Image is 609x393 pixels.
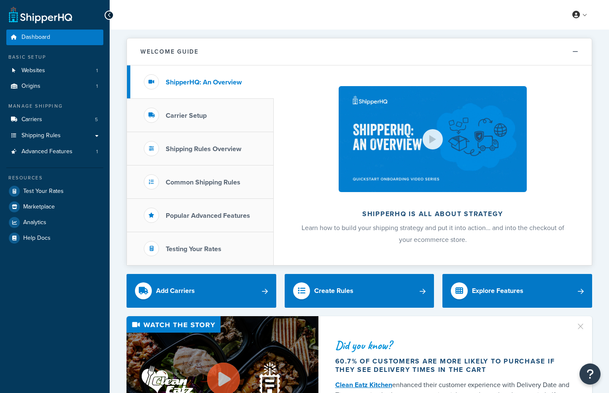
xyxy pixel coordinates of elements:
span: Shipping Rules [22,132,61,139]
span: Carriers [22,116,42,123]
button: Welcome Guide [127,38,592,65]
a: Create Rules [285,274,434,308]
h3: Testing Your Rates [166,245,221,253]
a: Add Carriers [127,274,276,308]
span: Dashboard [22,34,50,41]
div: Create Rules [314,285,353,297]
span: Advanced Features [22,148,73,155]
span: Test Your Rates [23,188,64,195]
div: Manage Shipping [6,103,103,110]
span: Websites [22,67,45,74]
a: Origins1 [6,79,103,94]
a: Analytics [6,215,103,230]
span: 1 [96,83,98,90]
li: Websites [6,63,103,79]
h3: Popular Advanced Features [166,212,250,220]
div: Add Carriers [156,285,195,297]
h2: Welcome Guide [140,49,199,55]
span: Learn how to build your shipping strategy and put it into action… and into the checkout of your e... [302,223,564,244]
h3: Common Shipping Rules [166,179,240,186]
div: Did you know? [335,339,572,351]
span: Origins [22,83,40,90]
span: 1 [96,148,98,155]
a: Help Docs [6,230,103,246]
div: Explore Features [472,285,523,297]
a: Marketplace [6,199,103,214]
h3: Carrier Setup [166,112,207,119]
a: Test Your Rates [6,184,103,199]
div: Resources [6,174,103,182]
a: Explore Features [442,274,592,308]
div: 60.7% of customers are more likely to purchase if they see delivery times in the cart [335,357,572,374]
li: Carriers [6,112,103,127]
a: Clean Eatz Kitchen [335,380,392,390]
span: Analytics [23,219,46,226]
div: Basic Setup [6,54,103,61]
span: 5 [95,116,98,123]
h3: Shipping Rules Overview [166,145,241,153]
h2: ShipperHQ is all about strategy [296,210,569,218]
img: ShipperHQ is all about strategy [339,86,527,192]
a: Carriers5 [6,112,103,127]
a: Advanced Features1 [6,144,103,160]
span: Help Docs [23,235,51,242]
li: Advanced Features [6,144,103,160]
span: 1 [96,67,98,74]
a: Dashboard [6,30,103,45]
button: Open Resource Center [579,363,601,385]
h3: ShipperHQ: An Overview [166,79,242,86]
li: Origins [6,79,103,94]
span: Marketplace [23,203,55,211]
a: Shipping Rules [6,128,103,144]
a: Websites1 [6,63,103,79]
